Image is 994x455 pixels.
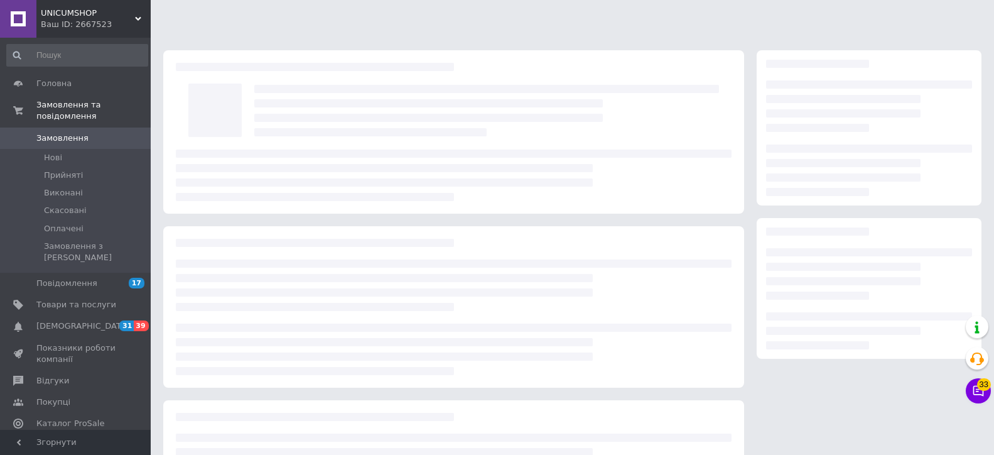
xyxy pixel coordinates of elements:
[36,343,116,365] span: Показники роботи компанії
[36,299,116,310] span: Товари та послуги
[44,241,147,263] span: Замовлення з [PERSON_NAME]
[129,278,144,288] span: 17
[44,187,83,199] span: Виконані
[44,205,87,216] span: Скасовані
[134,321,148,331] span: 39
[36,397,70,408] span: Покупці
[6,44,148,67] input: Пошук
[44,170,83,181] span: Прийняті
[41,19,151,30] div: Ваш ID: 2667523
[44,152,62,163] span: Нові
[36,99,151,122] span: Замовлення та повідомлення
[36,78,72,89] span: Головна
[966,378,991,403] button: Чат з покупцем33
[977,378,991,391] span: 33
[36,418,104,429] span: Каталог ProSale
[44,223,84,234] span: Оплачені
[36,321,129,332] span: [DEMOGRAPHIC_DATA]
[119,321,134,331] span: 31
[41,8,135,19] span: UNICUMSHOP
[36,133,89,144] span: Замовлення
[36,375,69,386] span: Відгуки
[36,278,97,289] span: Повідомлення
